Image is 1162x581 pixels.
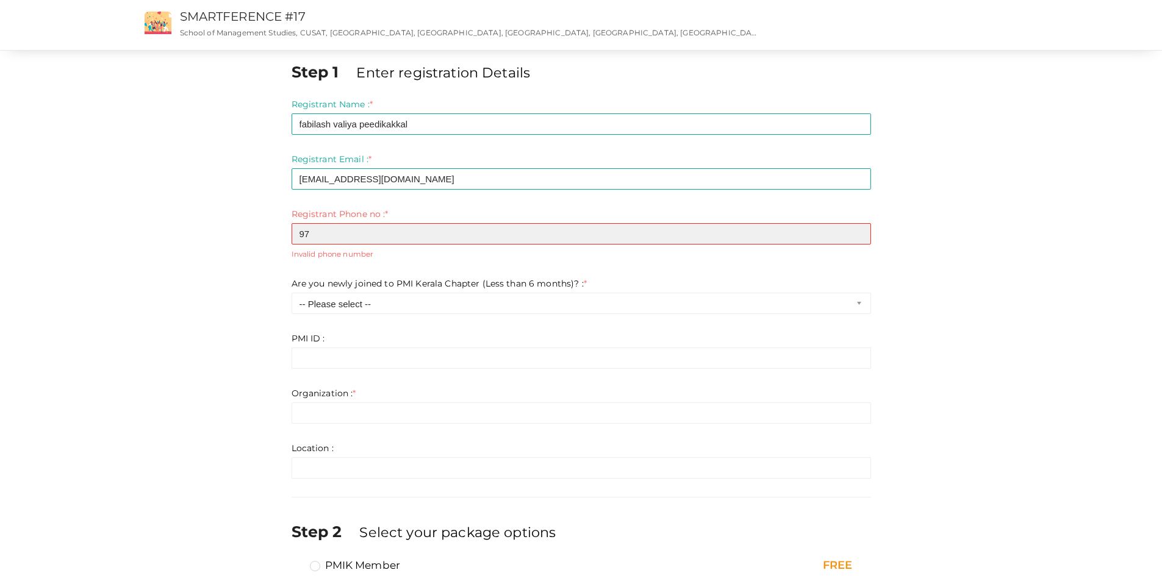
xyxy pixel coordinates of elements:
p: School of Management Studies, CUSAT, [GEOGRAPHIC_DATA], [GEOGRAPHIC_DATA], [GEOGRAPHIC_DATA], [GE... [180,27,761,38]
label: Location : [292,442,334,454]
small: Invalid phone number [292,249,871,259]
label: Organization : [292,387,356,399]
label: Registrant Name : [292,98,373,110]
div: FREE [687,558,853,574]
input: Enter registrant phone no here. [292,223,871,244]
label: Enter registration Details [356,63,530,82]
input: Enter registrant name here. [292,113,871,135]
label: Step 1 [292,61,354,83]
label: Step 2 [292,521,357,543]
label: Registrant Email : [292,153,372,165]
a: SMARTFERENCE #17 [180,9,306,24]
label: PMI ID : [292,332,325,344]
label: Are you newly joined to PMI Kerala Chapter (Less than 6 months)? : [292,277,587,290]
img: event2.png [145,12,171,34]
input: Enter registrant email here. [292,168,871,190]
label: Registrant Phone no : [292,208,389,220]
label: Select your package options [359,522,556,542]
label: PMIK Member [310,558,401,572]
